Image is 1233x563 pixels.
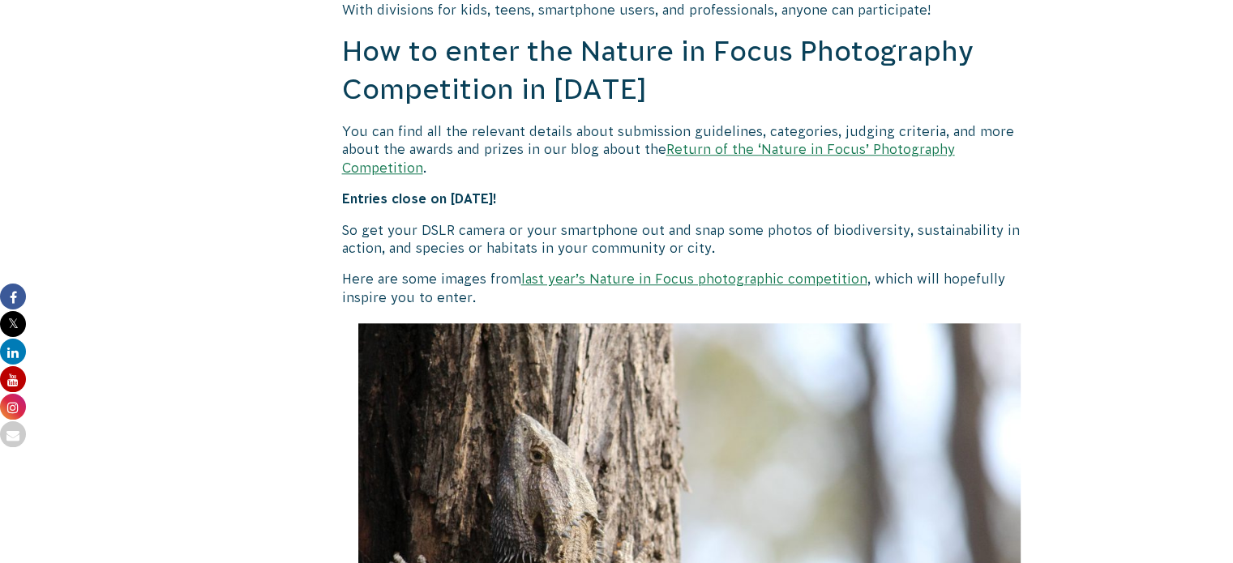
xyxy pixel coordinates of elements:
a: Return of the ‘Nature in Focus’ Photography Competition [342,142,955,174]
p: Here are some images from , which will hopefully inspire you to enter. [342,270,1038,306]
h2: How to enter the Nature in Focus Photography Competition in [DATE] [342,32,1038,109]
strong: Entries close on [DATE]! [342,191,497,206]
p: So get your DSLR camera or your smartphone out and snap some photos of biodiversity, sustainabili... [342,221,1038,258]
p: With divisions for kids, teens, smartphone users, and professionals, anyone can participate! [342,1,1038,19]
a: last year’s Nature in Focus photographic competition [521,271,867,286]
p: You can find all the relevant details about submission guidelines, categories, judging criteria, ... [342,122,1038,177]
